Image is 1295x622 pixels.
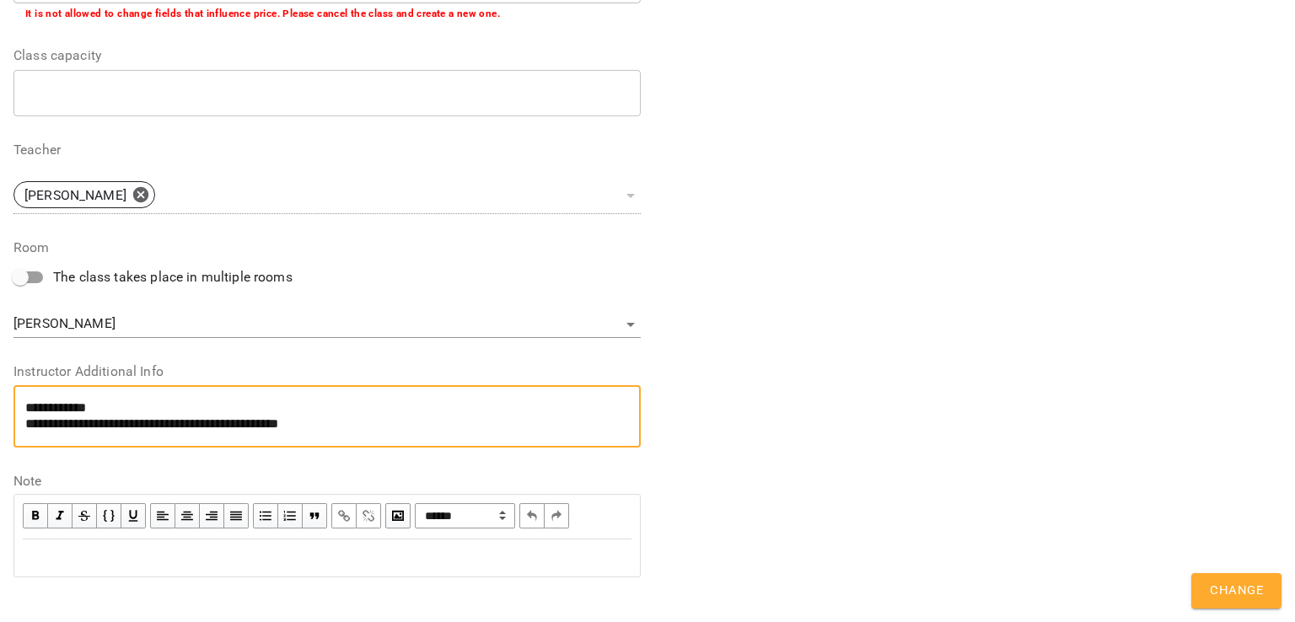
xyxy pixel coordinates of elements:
label: Note [13,475,641,488]
button: Redo [545,503,569,528]
select: Block type [415,503,515,528]
button: Align Right [200,503,224,528]
label: Instructor Additional Info [13,365,641,378]
label: Room [13,241,641,255]
div: Edit text [15,540,639,576]
span: The class takes place in multiple rooms [53,267,293,287]
label: Class capacity [13,49,641,62]
span: Change [1210,580,1263,602]
span: Normal [415,503,515,528]
button: Undo [519,503,545,528]
b: It is not allowed to change fields that influence price. Please cancel the class and create a new... [25,8,500,19]
button: Bold [23,503,48,528]
button: Monospace [97,503,121,528]
button: Align Justify [224,503,249,528]
button: Strikethrough [73,503,97,528]
button: Change [1191,573,1282,609]
button: Italic [48,503,73,528]
div: [PERSON_NAME] [13,181,155,208]
button: OL [278,503,303,528]
label: Teacher [13,143,641,157]
div: [PERSON_NAME] [13,311,641,338]
button: Link [331,503,357,528]
div: [PERSON_NAME] [13,176,641,214]
button: Align Center [175,503,200,528]
button: Blockquote [303,503,327,528]
button: UL [253,503,278,528]
button: Image [385,503,411,528]
button: Align Left [150,503,175,528]
button: Remove Link [357,503,381,528]
button: Underline [121,503,146,528]
p: [PERSON_NAME] [24,185,126,206]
